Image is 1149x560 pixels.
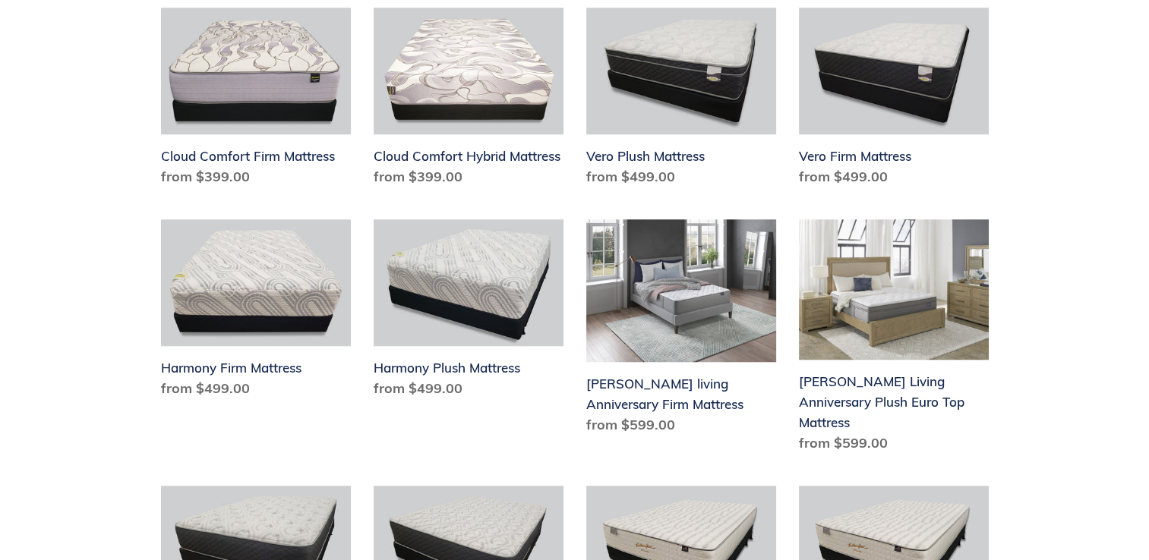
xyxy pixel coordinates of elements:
a: Cloud Comfort Hybrid Mattress [374,8,563,193]
a: Vero Plush Mattress [586,8,776,193]
a: Harmony Plush Mattress [374,219,563,404]
a: Vero Firm Mattress [799,8,989,193]
a: Cloud Comfort Firm Mattress [161,8,351,193]
a: Scott living Anniversary Firm Mattress [586,219,776,441]
a: Scott Living Anniversary Plush Euro Top Mattress [799,219,989,459]
a: Harmony Firm Mattress [161,219,351,404]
